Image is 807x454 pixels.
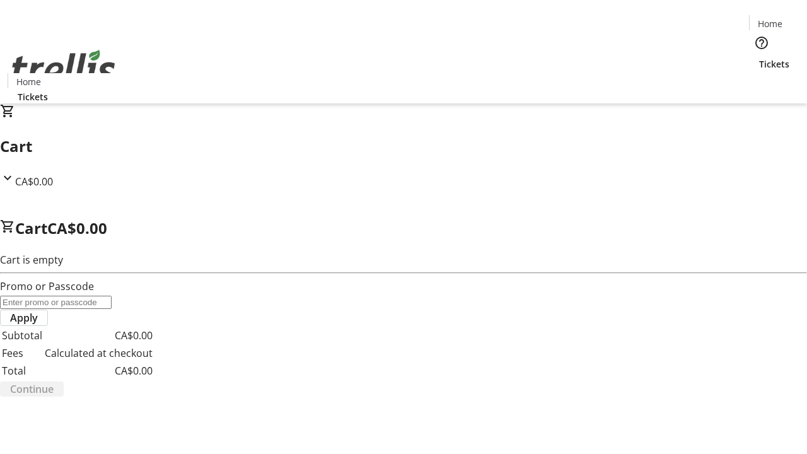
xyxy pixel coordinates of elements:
[1,345,43,361] td: Fees
[10,310,38,325] span: Apply
[749,30,774,55] button: Help
[759,57,789,71] span: Tickets
[750,17,790,30] a: Home
[15,175,53,189] span: CA$0.00
[16,75,41,88] span: Home
[1,363,43,379] td: Total
[44,363,153,379] td: CA$0.00
[8,36,120,99] img: Orient E2E Organization iJa9XckSpf's Logo
[18,90,48,103] span: Tickets
[758,17,782,30] span: Home
[1,327,43,344] td: Subtotal
[44,345,153,361] td: Calculated at checkout
[8,75,49,88] a: Home
[44,327,153,344] td: CA$0.00
[749,57,799,71] a: Tickets
[749,71,774,96] button: Cart
[8,90,58,103] a: Tickets
[47,218,107,238] span: CA$0.00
